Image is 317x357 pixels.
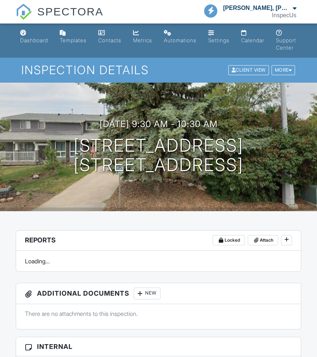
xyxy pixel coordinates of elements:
a: SPECTORA [16,11,103,25]
h3: [DATE] 9:30 am - 10:30 am [100,119,218,129]
div: Metrics [133,37,152,43]
div: New [134,288,161,299]
div: Settings [208,37,229,43]
div: Calendar [241,37,264,43]
a: Settings [205,26,232,47]
div: Support Center [276,37,296,51]
div: Dashboard [20,37,48,43]
a: Client View [228,67,271,72]
div: More [272,65,295,75]
div: [PERSON_NAME], [PERSON_NAME] [223,4,291,12]
div: Client View [228,65,269,75]
div: Templates [60,37,86,43]
h3: Internal [16,337,301,356]
a: Contacts [95,26,124,47]
h1: Inspection Details [21,64,296,76]
a: Calendar [238,26,267,47]
a: Dashboard [17,26,51,47]
a: Metrics [130,26,155,47]
div: InspecUs [272,12,296,19]
p: There are no attachments to this inspection. [25,310,292,318]
div: Automations [164,37,196,43]
h3: Additional Documents [16,283,301,304]
a: Support Center [273,26,300,55]
a: Templates [57,26,89,47]
span: SPECTORA [37,4,104,19]
div: Contacts [98,37,121,43]
h1: [STREET_ADDRESS] [STREET_ADDRESS] [74,136,243,175]
a: Automations (Basic) [161,26,199,47]
img: The Best Home Inspection Software - Spectora [16,4,32,20]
